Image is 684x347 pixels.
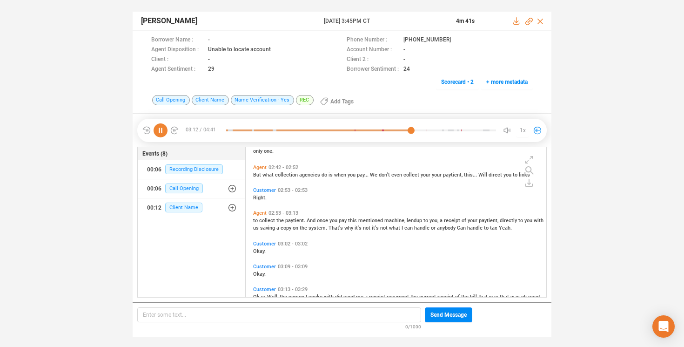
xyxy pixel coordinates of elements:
[518,218,524,224] span: to
[281,225,293,231] span: copy
[369,294,387,300] span: receipt
[147,162,161,177] div: 00:06
[253,241,276,247] span: Customer
[300,225,308,231] span: the
[253,218,259,224] span: to
[308,294,324,300] span: spoke
[437,294,455,300] span: receipt
[307,218,317,224] span: And
[151,35,203,45] span: Borrower Name :
[431,225,437,231] span: or
[276,218,285,224] span: the
[500,218,518,224] span: directly
[490,225,499,231] span: tax
[432,172,443,178] span: your
[315,94,359,109] button: Add Tags
[151,65,203,75] span: Agent Sentiment :
[142,150,168,158] span: Events (8)
[387,294,410,300] span: resurgent
[322,172,329,178] span: do
[481,75,533,89] button: + more metadata
[489,294,500,300] span: was
[179,123,226,137] span: 03:12 / 04:41
[403,35,451,45] span: [PHONE_NUMBER]
[308,225,329,231] span: system.
[524,218,534,224] span: you
[208,55,210,65] span: -
[372,225,380,231] span: it's
[138,179,245,198] button: 00:06Call Opening
[347,35,399,45] span: Phone Number :
[489,172,503,178] span: direct
[521,294,541,300] span: charged.
[259,218,276,224] span: collect
[253,187,276,193] span: Customer
[444,218,462,224] span: receipt
[443,172,464,178] span: paytient,
[519,172,530,178] span: links
[267,294,280,300] span: Well,
[355,225,363,231] span: it's
[407,218,423,224] span: lendup
[358,218,384,224] span: mentioned
[384,218,407,224] span: machine,
[436,75,479,89] button: Scorecard • 2
[499,225,512,231] span: Yeah.
[402,225,404,231] span: I
[317,218,329,224] span: once
[165,164,223,174] span: Recording Disclosure
[141,15,197,27] span: [PERSON_NAME]
[253,271,266,277] span: Okay.
[152,95,190,105] span: Call Opening
[461,294,470,300] span: the
[456,18,475,24] span: 4m 41s
[276,225,281,231] span: a
[440,218,444,224] span: a
[347,55,399,65] span: Client 2 :
[403,65,410,75] span: 24
[253,148,264,154] span: only
[335,294,343,300] span: did
[468,218,479,224] span: your
[479,218,500,224] span: paytient,
[339,218,348,224] span: pay
[251,150,546,297] div: grid
[138,160,245,179] button: 00:06Recording Disclosure
[389,225,402,231] span: what
[253,172,262,178] span: But
[437,225,457,231] span: anybody
[455,294,461,300] span: of
[403,172,421,178] span: collect
[344,225,355,231] span: why
[324,294,335,300] span: with
[192,95,229,105] span: Client Name
[147,181,161,196] div: 00:06
[329,218,339,224] span: you
[348,218,358,224] span: this
[513,172,519,178] span: to
[138,198,245,217] button: 00:12Client Name
[464,172,478,178] span: this...
[500,294,510,300] span: that
[334,172,348,178] span: when
[348,172,357,178] span: you
[253,286,276,293] span: Customer
[151,55,203,65] span: Client :
[276,264,309,270] span: 03:09 - 03:09
[288,294,306,300] span: person
[275,172,299,178] span: collection
[357,172,370,178] span: pay...
[430,307,467,322] span: Send Message
[486,75,528,89] span: + more metadata
[208,35,210,45] span: -
[470,294,478,300] span: bill
[510,294,521,300] span: was
[306,294,308,300] span: I
[253,225,260,231] span: us
[324,17,445,25] span: [DATE] 3:45PM CT
[276,286,309,293] span: 03:13 - 03:29
[419,294,437,300] span: current
[330,94,354,109] span: Add Tags
[534,218,543,224] span: with
[253,210,267,216] span: Agent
